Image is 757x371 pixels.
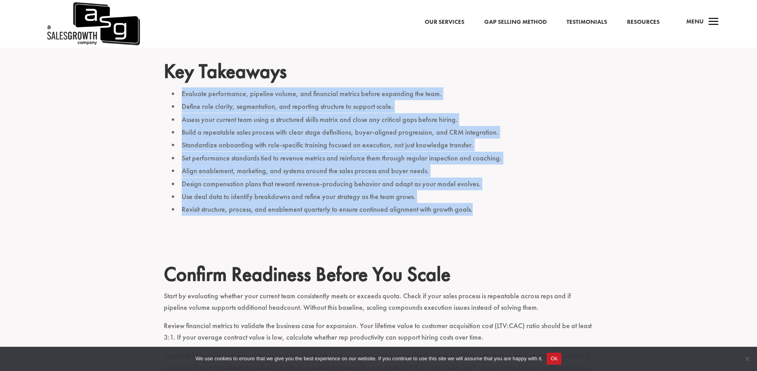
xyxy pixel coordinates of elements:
li: Build a repeatable sales process with clear stage definitions, buyer-aligned progression, and CRM... [172,126,593,139]
li: Define role clarity, segmentation, and reporting structure to support scale. [172,100,593,113]
li: Revisit structure, process, and enablement quarterly to ensure continued alignment with growth go... [172,203,593,216]
a: Testimonials [567,17,607,27]
a: Gap Selling Method [484,17,547,27]
span: We use cookies to ensure that we give you the best experience on our website. If you continue to ... [196,355,543,363]
li: Set performance standards tied to revenue metrics and reinforce them through regular inspection a... [172,152,593,164]
a: Resources [627,17,660,27]
span: Menu [686,17,704,25]
h2: Confirm Readiness Before You Scale [164,262,593,290]
li: Align enablement, marketing, and systems around the sales process and buyer needs. [172,164,593,177]
span: a [706,14,722,30]
h2: Key Takeaways [164,59,593,87]
li: Assess your current team using a structured skills matrix and close any critical gaps before hiring. [172,113,593,126]
li: Evaluate performance, pipeline volume, and financial metrics before expanding the team. [172,87,593,100]
li: Use deal data to identify breakdowns and refine your strategy as the team grows. [172,190,593,203]
span: No [743,355,751,363]
li: Design compensation plans that reward revenue-producing behavior and adapt as your model evolves. [172,178,593,190]
p: Review financial metrics to validate the business case for expansion. Your lifetime value to cust... [164,320,593,350]
a: Our Services [425,17,464,27]
button: Ok [547,353,561,365]
li: Standardize onboarding with role-specific training focused on execution, not just knowledge trans... [172,139,593,151]
p: Start by evaluating whether your current team consistently meets or exceeds quota. Check if your ... [164,290,593,321]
